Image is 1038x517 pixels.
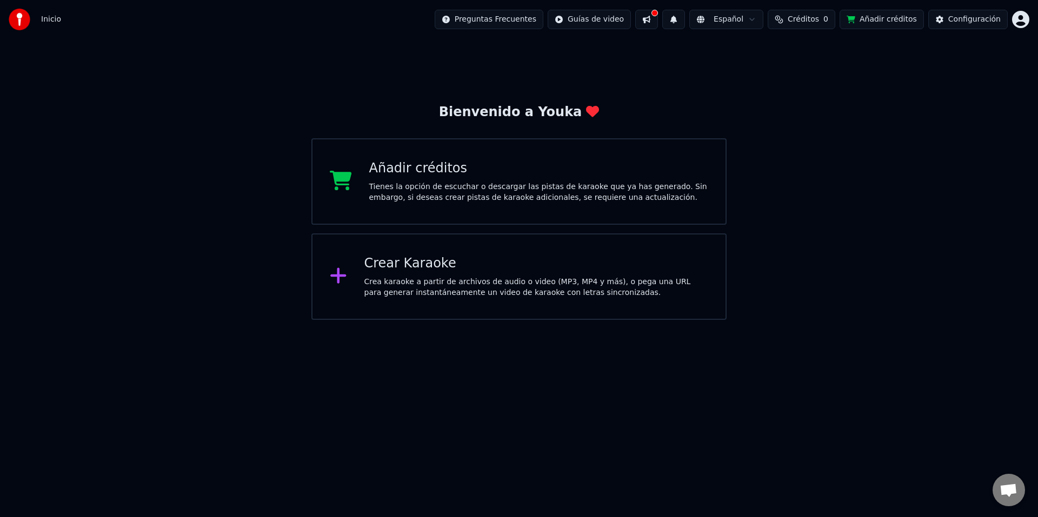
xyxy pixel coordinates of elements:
button: Guías de video [548,10,631,29]
div: Crear Karaoke [364,255,709,272]
button: Preguntas Frecuentes [435,10,543,29]
span: Inicio [41,14,61,25]
div: Configuración [948,14,1001,25]
button: Añadir créditos [840,10,924,29]
nav: breadcrumb [41,14,61,25]
button: Créditos0 [768,10,835,29]
div: Tienes la opción de escuchar o descargar las pistas de karaoke que ya has generado. Sin embargo, ... [369,182,709,203]
div: Añadir créditos [369,160,709,177]
div: Crea karaoke a partir de archivos de audio o video (MP3, MP4 y más), o pega una URL para generar ... [364,277,709,298]
span: 0 [823,14,828,25]
span: Créditos [788,14,819,25]
div: Bienvenido a Youka [439,104,600,121]
img: youka [9,9,30,30]
button: Configuración [928,10,1008,29]
div: Chat abierto [993,474,1025,506]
